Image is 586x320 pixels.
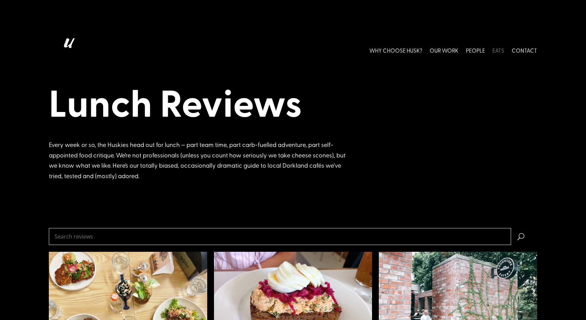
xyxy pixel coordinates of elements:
[49,80,537,128] h1: Lunch Reviews
[466,35,485,65] a: PEOPLE
[512,35,537,65] a: CONTACT
[49,139,354,181] div: Every week or so, the Huskies head out for lunch — part team time, part carb-fuelled adventure, p...
[49,35,86,65] img: Husk logo
[430,35,458,65] a: OUR WORK
[49,228,511,245] input: Search reviews
[511,228,537,245] span: U
[492,35,504,65] a: EATS
[369,35,422,65] a: WHY CHOOSE HUSK?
